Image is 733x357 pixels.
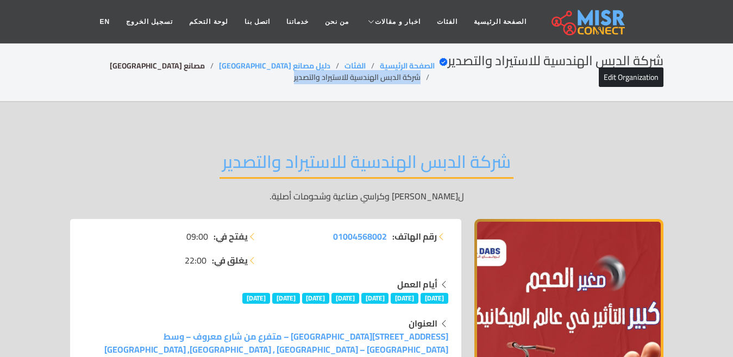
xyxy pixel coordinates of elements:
span: اخبار و مقالات [375,17,421,27]
strong: رقم الهاتف: [392,230,437,243]
a: 01004568002 [333,230,387,243]
a: الصفحة الرئيسية [466,11,535,32]
a: دليل مصانع [GEOGRAPHIC_DATA] [219,59,330,73]
a: مصانع [GEOGRAPHIC_DATA] [110,59,205,73]
a: اتصل بنا [236,11,278,32]
a: الفئات [429,11,466,32]
svg: Verified account [439,58,448,66]
span: 22:00 [185,254,206,267]
strong: يفتح في: [214,230,248,243]
span: [DATE] [361,293,389,304]
a: EN [91,11,118,32]
strong: العنوان [409,315,437,331]
span: [DATE] [302,293,330,304]
a: اخبار و مقالات [357,11,429,32]
h2: شركة الدبس الهندسية للاستيراد والتصدير [220,151,513,179]
strong: يغلق في: [212,254,248,267]
span: [DATE] [421,293,448,304]
span: 01004568002 [333,228,387,245]
a: الفئات [344,59,366,73]
a: الصفحة الرئيسية [380,59,435,73]
p: ل[PERSON_NAME] وكراسي صناعية وشحومات أصلية. [70,190,663,203]
span: [DATE] [331,293,359,304]
li: شركة الدبس الهندسية للاستيراد والتصدير [294,72,435,83]
strong: أيام العمل [397,276,437,292]
a: لوحة التحكم [181,11,236,32]
img: main.misr_connect [552,8,624,35]
h2: شركة الدبس الهندسية للاستيراد والتصدير [435,53,663,85]
span: [DATE] [242,293,270,304]
span: [DATE] [391,293,418,304]
a: خدماتنا [278,11,317,32]
a: من نحن [317,11,357,32]
a: تسجيل الخروج [118,11,181,32]
a: Edit Organization [599,67,663,87]
span: 09:00 [186,230,208,243]
span: [DATE] [272,293,300,304]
